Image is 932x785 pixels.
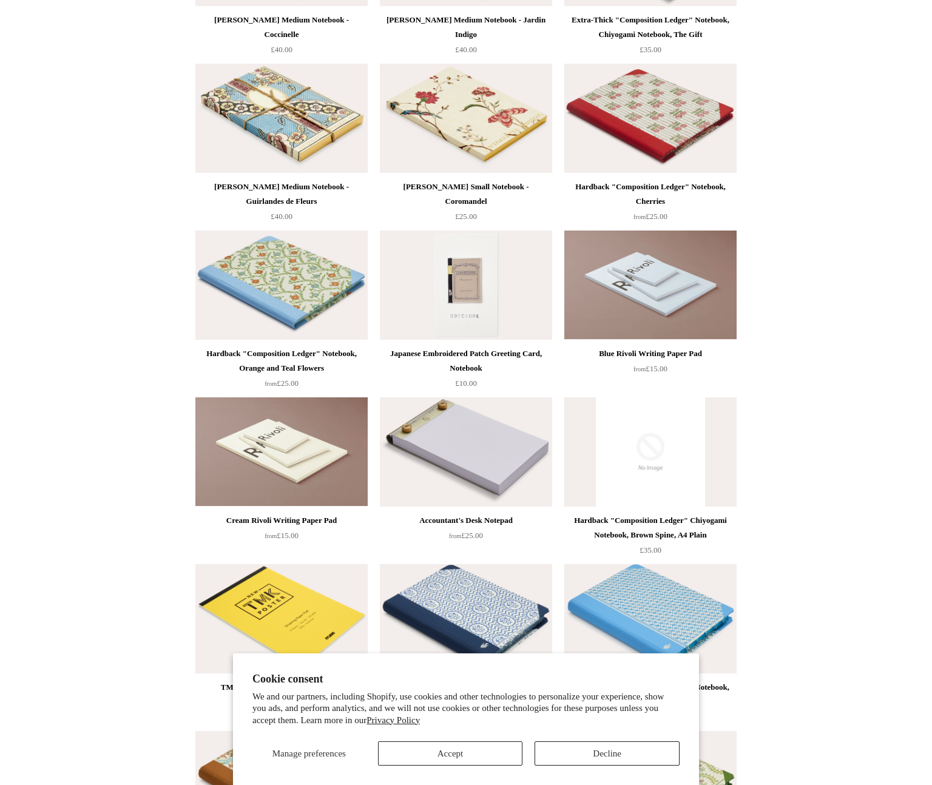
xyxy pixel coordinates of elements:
[564,231,737,340] img: Blue Rivoli Writing Paper Pad
[271,212,292,221] span: £40.00
[195,231,368,340] img: Hardback "Composition Ledger" Notebook, Orange and Teal Flowers
[633,214,646,220] span: from
[380,231,552,340] img: Japanese Embroidered Patch Greeting Card, Notebook
[265,379,299,388] span: £25.00
[265,380,277,387] span: from
[564,64,737,173] img: Hardback "Composition Ledger" Notebook, Cherries
[198,346,365,376] div: Hardback "Composition Ledger" Notebook, Orange and Teal Flowers
[195,680,368,730] a: TMK Poster A4 Drawing Paper Pad £18.00
[567,346,734,361] div: Blue Rivoli Writing Paper Pad
[564,513,737,563] a: Hardback "Composition Ledger" Chiyogami Notebook, Brown Spine, A4 Plain £35.00
[380,564,552,673] img: Extra-Thick "Composition Ledger" Notebook, Dominoté Flowers and Chevron
[564,564,737,673] a: Extra-Thick "Composition Ledger" Notebook, Dominoté Cubes Extra-Thick "Composition Ledger" Notebo...
[380,231,552,340] a: Japanese Embroidered Patch Greeting Card, Notebook Japanese Embroidered Patch Greeting Card, Note...
[195,346,368,396] a: Hardback "Composition Ledger" Notebook, Orange and Teal Flowers from£25.00
[380,13,552,62] a: [PERSON_NAME] Medium Notebook - Jardin Indigo £40.00
[366,715,420,725] a: Privacy Policy
[383,13,549,42] div: [PERSON_NAME] Medium Notebook - Jardin Indigo
[564,231,737,340] a: Blue Rivoli Writing Paper Pad Blue Rivoli Writing Paper Pad
[567,13,734,42] div: Extra-Thick "Composition Ledger" Notebook, Chiyogami Notebook, The Gift
[455,212,477,221] span: £25.00
[564,64,737,173] a: Hardback "Composition Ledger" Notebook, Cherries Hardback "Composition Ledger" Notebook, Cherries
[535,741,680,766] button: Decline
[633,366,646,372] span: from
[198,680,365,695] div: TMK Poster A4 Drawing Paper Pad
[252,741,366,766] button: Manage preferences
[195,13,368,62] a: [PERSON_NAME] Medium Notebook - Coccinelle £40.00
[252,673,680,686] h2: Cookie consent
[455,379,477,388] span: £10.00
[564,564,737,673] img: Extra-Thick "Composition Ledger" Notebook, Dominoté Cubes
[564,13,737,62] a: Extra-Thick "Composition Ledger" Notebook, Chiyogami Notebook, The Gift £35.00
[380,564,552,673] a: Extra-Thick "Composition Ledger" Notebook, Dominoté Flowers and Chevron Extra-Thick "Composition ...
[567,513,734,542] div: Hardback "Composition Ledger" Chiyogami Notebook, Brown Spine, A4 Plain
[252,691,680,727] p: We and our partners, including Shopify, use cookies and other technologies to personalize your ex...
[198,513,365,528] div: Cream Rivoli Writing Paper Pad
[640,45,661,54] span: £35.00
[567,180,734,209] div: Hardback "Composition Ledger" Notebook, Cherries
[380,64,552,173] img: Antoinette Poisson Small Notebook - Coromandel
[265,531,299,540] span: £15.00
[265,533,277,539] span: from
[380,513,552,563] a: Accountant's Desk Notepad from£25.00
[195,64,368,173] a: Antoinette Poisson Medium Notebook - Guirlandes de Fleurs Antoinette Poisson Medium Notebook - Gu...
[383,513,549,528] div: Accountant's Desk Notepad
[455,45,477,54] span: £40.00
[383,346,549,376] div: Japanese Embroidered Patch Greeting Card, Notebook
[195,397,368,507] img: Cream Rivoli Writing Paper Pad
[198,13,365,42] div: [PERSON_NAME] Medium Notebook - Coccinelle
[449,531,483,540] span: £25.00
[383,180,549,209] div: [PERSON_NAME] Small Notebook - Coromandel
[198,180,365,209] div: [PERSON_NAME] Medium Notebook - Guirlandes de Fleurs
[564,180,737,229] a: Hardback "Composition Ledger" Notebook, Cherries from£25.00
[195,513,368,563] a: Cream Rivoli Writing Paper Pad from£15.00
[380,64,552,173] a: Antoinette Poisson Small Notebook - Coromandel Antoinette Poisson Small Notebook - Coromandel
[272,749,346,758] span: Manage preferences
[380,180,552,229] a: [PERSON_NAME] Small Notebook - Coromandel £25.00
[378,741,523,766] button: Accept
[564,397,737,507] img: no-image-2048-a2addb12_grande.gif
[564,346,737,396] a: Blue Rivoli Writing Paper Pad from£15.00
[195,64,368,173] img: Antoinette Poisson Medium Notebook - Guirlandes de Fleurs
[380,397,552,507] img: Accountant's Desk Notepad
[271,45,292,54] span: £40.00
[380,346,552,396] a: Japanese Embroidered Patch Greeting Card, Notebook £10.00
[633,364,667,373] span: £15.00
[195,397,368,507] a: Cream Rivoli Writing Paper Pad Cream Rivoli Writing Paper Pad
[380,397,552,507] a: Accountant's Desk Notepad Accountant's Desk Notepad
[640,545,661,554] span: £35.00
[633,212,667,221] span: £25.00
[195,564,368,673] img: TMK Poster A4 Drawing Paper Pad
[449,533,461,539] span: from
[195,564,368,673] a: TMK Poster A4 Drawing Paper Pad TMK Poster A4 Drawing Paper Pad
[195,180,368,229] a: [PERSON_NAME] Medium Notebook - Guirlandes de Fleurs £40.00
[195,231,368,340] a: Hardback "Composition Ledger" Notebook, Orange and Teal Flowers Hardback "Composition Ledger" Not...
